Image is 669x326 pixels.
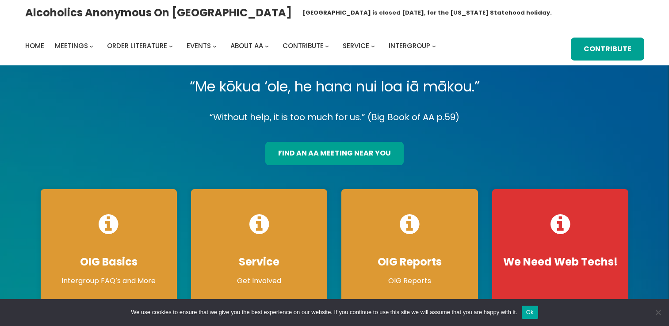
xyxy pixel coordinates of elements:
[107,41,167,50] span: Order Literature
[25,3,292,22] a: Alcoholics Anonymous on [GEOGRAPHIC_DATA]
[283,40,324,52] a: Contribute
[187,40,211,52] a: Events
[50,255,168,269] h4: OIG Basics
[350,276,469,286] p: OIG Reports
[213,44,217,48] button: Events submenu
[131,308,517,317] span: We use cookies to ensure that we give you the best experience on our website. If you continue to ...
[522,306,538,319] button: Ok
[343,41,369,50] span: Service
[265,142,404,165] a: find an aa meeting near you
[501,255,619,269] h4: We Need Web Techs!
[169,44,173,48] button: Order Literature submenu
[230,41,263,50] span: About AA
[34,110,636,125] p: “Without help, it is too much for us.” (Big Book of AA p.59)
[34,74,636,99] p: “Me kōkua ‘ole, he hana nui loa iā mākou.”
[283,41,324,50] span: Contribute
[187,41,211,50] span: Events
[350,255,469,269] h4: OIG Reports
[343,40,369,52] a: Service
[25,40,439,52] nav: Intergroup
[432,44,436,48] button: Intergroup submenu
[389,40,430,52] a: Intergroup
[230,40,263,52] a: About AA
[25,40,44,52] a: Home
[571,38,644,61] a: Contribute
[200,276,318,286] p: Get Involved
[302,8,552,17] h1: [GEOGRAPHIC_DATA] is closed [DATE], for the [US_STATE] Statehood holiday.
[25,41,44,50] span: Home
[325,44,329,48] button: Contribute submenu
[389,41,430,50] span: Intergroup
[371,44,375,48] button: Service submenu
[55,41,88,50] span: Meetings
[654,308,662,317] span: No
[50,276,168,286] p: Intergroup FAQ’s and More
[265,44,269,48] button: About AA submenu
[200,255,318,269] h4: Service
[89,44,93,48] button: Meetings submenu
[55,40,88,52] a: Meetings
